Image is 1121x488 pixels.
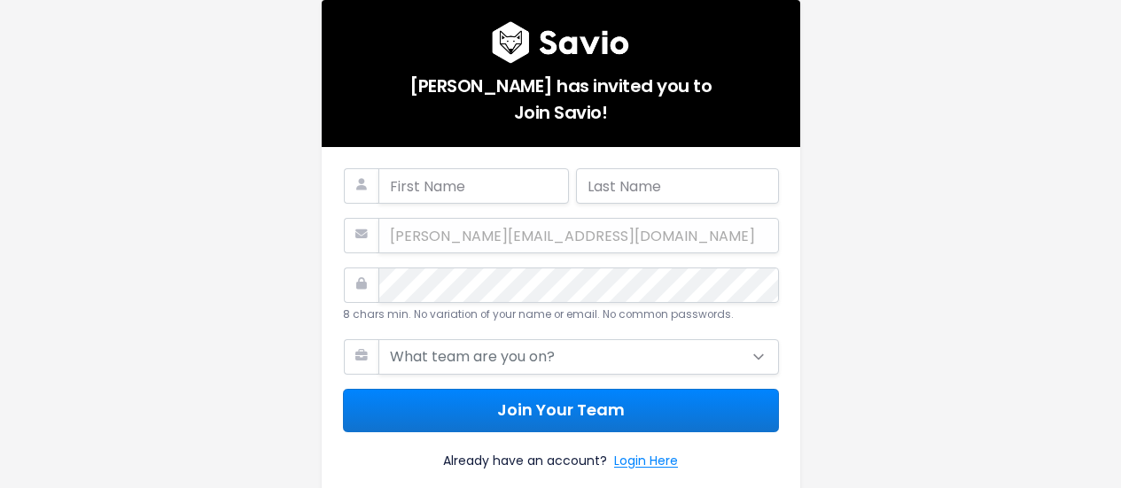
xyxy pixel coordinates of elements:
[378,168,569,204] input: First Name
[492,21,629,64] img: logo600x187.a314fd40982d.png
[343,389,779,432] button: Join Your Team
[343,307,734,321] small: 8 chars min. No variation of your name or email. No common passwords.
[576,168,779,204] input: Last Name
[343,64,779,126] h5: [PERSON_NAME] has invited you to Join Savio!
[614,450,678,476] a: Login Here
[343,432,779,476] div: Already have an account?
